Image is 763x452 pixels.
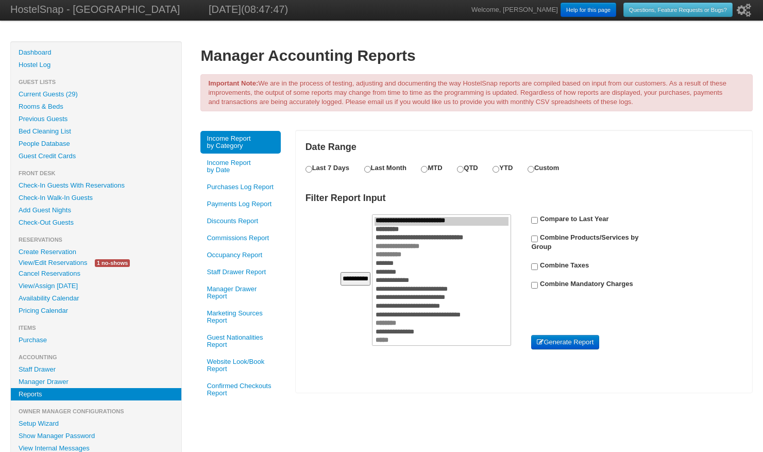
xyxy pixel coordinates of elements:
b: Combine Taxes [540,261,589,269]
a: Reports [11,388,181,400]
a: Confirmed Checkouts Report [200,378,281,401]
a: People Database [11,138,181,150]
a: Bed Cleaning List [11,125,181,138]
a: Marketing Sources Report [200,306,281,328]
a: Setup Wizard [11,417,181,430]
li: Items [11,322,181,334]
a: Manager Drawer [11,376,181,388]
h3: Filter Report Input [306,191,668,205]
a: Guest Nationalities Report [200,330,281,353]
a: Purchase [11,334,181,346]
b: Combine Mandatory Charges [540,280,633,288]
a: Income Reportby Date [200,155,281,178]
a: View/Edit Reservations [11,257,95,268]
a: Staff Drawer [11,363,181,376]
a: Occupancy Report [200,247,281,263]
b: MTD [428,164,442,172]
a: Availability Calendar [11,292,181,305]
b: Custom [534,164,559,172]
li: Front Desk [11,167,181,179]
b: Compare to Last Year [540,215,608,223]
a: Dashboard [11,46,181,59]
div: We are in the process of testing, adjusting and documenting the way HostelSnap reports are compil... [200,74,753,111]
a: Discounts Report [200,213,281,229]
a: Pricing Calendar [11,305,181,317]
li: Owner Manager Configurations [11,405,181,417]
b: QTD [464,164,478,172]
a: Current Guests (29) [11,88,181,101]
a: Previous Guests [11,113,181,125]
a: Income Reportby Category [200,131,281,154]
a: Website Look/Book Report [200,354,281,377]
a: Check-In Walk-In Guests [11,192,181,204]
a: View/Assign [DATE] [11,280,181,292]
b: YTD [499,164,513,172]
a: Create Reservation [11,246,181,258]
a: Payments Log Report [200,196,281,212]
a: Add Guest Nights [11,204,181,216]
a: Help for this page [561,3,616,17]
i: Setup Wizard [737,4,751,17]
a: Manager Drawer Report [200,281,281,304]
a: Guest Credit Cards [11,150,181,162]
a: Staff Drawer Report [200,264,281,280]
li: Accounting [11,351,181,363]
span: 1 no-shows [95,259,130,267]
li: Guest Lists [11,76,181,88]
b: Last 7 Days [312,164,349,172]
b: Last Month [371,164,406,172]
a: 1 no-shows [87,257,138,268]
li: Reservations [11,233,181,246]
a: Check-In Guests With Reservations [11,179,181,192]
b: Combine Products/Services by Group [531,233,638,250]
h1: Manager Accounting Reports [200,46,753,65]
span: (08:47:47) [241,4,288,15]
h3: Date Range [306,140,668,154]
a: Check-Out Guests [11,216,181,229]
a: Purchases Log Report [200,179,281,195]
a: Cancel Reservations [11,267,181,280]
a: Questions, Feature Requests or Bugs? [623,3,733,17]
a: Rooms & Beds [11,101,181,113]
a: Generate Report [531,335,599,349]
a: Hostel Log [11,59,181,71]
a: Show Manager Password [11,430,181,442]
a: Commissions Report [200,230,281,246]
strong: Important Note: [208,79,258,87]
